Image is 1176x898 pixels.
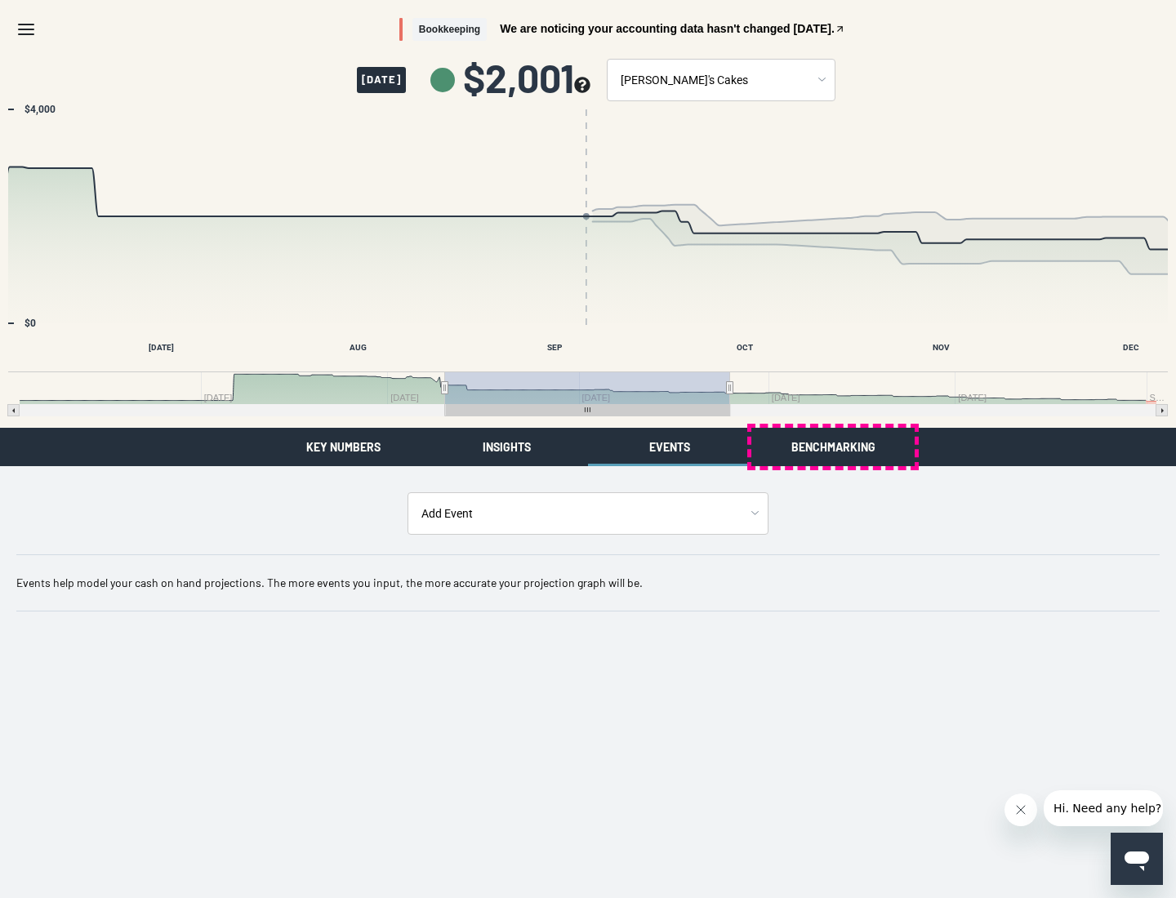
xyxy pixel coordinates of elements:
span: Bookkeeping [412,18,487,42]
text: [DATE] [149,343,174,352]
span: [DATE] [357,67,406,93]
iframe: Close message [1004,794,1037,826]
text: S… [1150,393,1165,402]
iframe: Button to launch messaging window [1111,833,1163,885]
span: We are noticing your accounting data hasn't changed [DATE]. [500,23,835,34]
text: OCT [737,343,753,352]
button: Insights [425,428,588,466]
text: $0 [24,318,36,329]
text: SEP [547,343,563,352]
svg: Menu [16,20,36,39]
button: BookkeepingWe are noticing your accounting data hasn't changed [DATE]. [399,18,845,42]
text: $4,000 [24,104,56,115]
text: NOV [933,343,950,352]
text: AUG [350,343,367,352]
text: DEC [1123,343,1139,352]
button: Benchmarking [751,428,915,466]
p: Events help model your cash on hand projections. The more events you input, the more accurate you... [16,575,1160,591]
button: Events [588,428,751,466]
button: see more about your cashflow projection [574,77,590,96]
iframe: Message from company [1044,790,1163,826]
span: $2,001 [463,58,590,97]
button: Key Numbers [261,428,425,466]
